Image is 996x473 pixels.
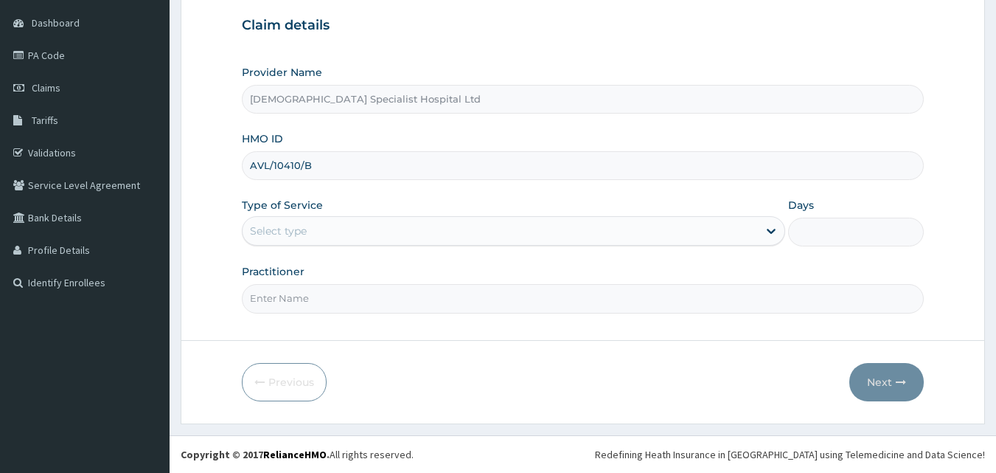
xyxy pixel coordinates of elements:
label: HMO ID [242,131,283,146]
input: Enter HMO ID [242,151,924,180]
label: Type of Service [242,198,323,213]
div: Select type [250,224,307,238]
button: Previous [242,363,327,401]
a: RelianceHMO [263,448,327,461]
input: Enter Name [242,284,924,313]
div: Redefining Heath Insurance in [GEOGRAPHIC_DATA] using Telemedicine and Data Science! [595,447,985,462]
strong: Copyright © 2017 . [181,448,330,461]
span: Claims [32,81,60,94]
span: Tariffs [32,114,58,127]
footer: All rights reserved. [170,435,996,473]
label: Practitioner [242,264,304,279]
button: Next [849,363,924,401]
h3: Claim details [242,18,924,34]
label: Days [788,198,814,213]
label: Provider Name [242,65,322,80]
span: Dashboard [32,16,80,30]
